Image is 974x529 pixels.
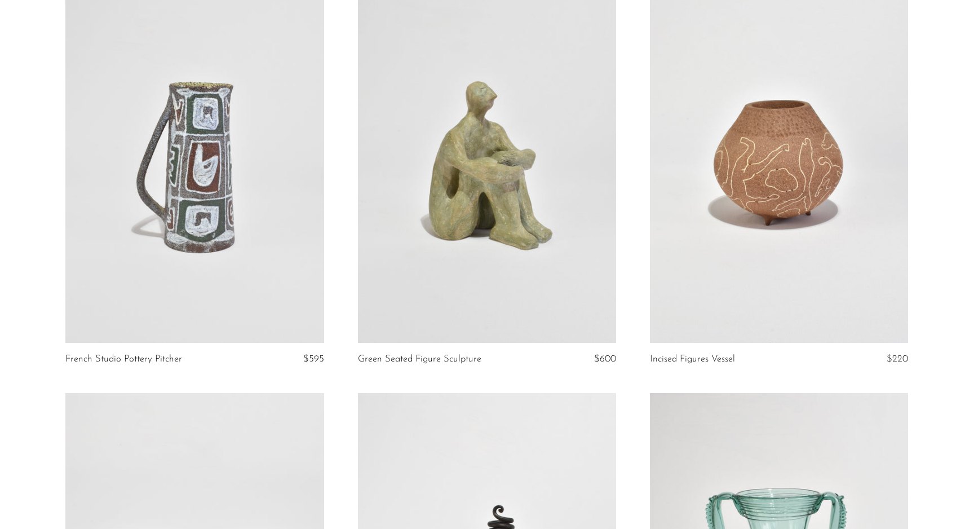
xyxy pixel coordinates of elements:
span: $595 [303,354,324,364]
a: French Studio Pottery Pitcher [65,354,182,364]
span: $220 [887,354,908,364]
span: $600 [594,354,616,364]
a: Green Seated Figure Sculpture [358,354,481,364]
a: Incised Figures Vessel [650,354,735,364]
